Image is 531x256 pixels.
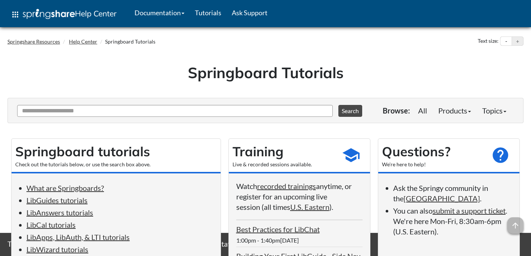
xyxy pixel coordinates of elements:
[382,143,486,161] h2: Questions?
[11,10,20,19] span: apps
[7,38,60,45] a: Springshare Resources
[342,146,360,164] span: school
[236,225,320,234] a: Best Practices for LibChat
[393,183,512,204] li: Ask the Springy community in the .
[26,220,76,229] a: LibCal tutorials
[233,161,336,168] div: Live & recorded sessions available.
[6,3,122,26] a: apps Help Center
[290,202,329,211] a: U.S. Eastern
[69,38,97,45] a: Help Center
[233,143,336,161] h2: Training
[26,233,130,241] a: LibApps, LibAuth, & LTI tutorials
[476,36,500,46] div: Text size:
[477,103,512,118] a: Topics
[404,194,480,203] a: [GEOGRAPHIC_DATA]
[491,146,510,164] span: help
[236,181,363,212] p: Watch anytime, or register for an upcoming live session (all times ).
[433,206,506,215] a: submit a support ticket
[393,205,512,237] li: You can also . We're here Mon-Fri, 8:30am-6pm (U.S. Eastern).
[500,37,512,46] button: Decrease text size
[383,105,410,116] p: Browse:
[26,196,88,205] a: LibGuides tutorials
[26,183,104,192] a: What are Springboards?
[227,3,273,22] a: Ask Support
[512,37,523,46] button: Increase text size
[190,3,227,22] a: Tutorials
[75,9,117,18] span: Help Center
[382,161,486,168] div: We're here to help!
[257,182,316,191] a: recorded trainings
[507,217,524,234] span: arrow_upward
[23,9,75,19] img: Springshare
[98,38,155,45] li: Springboard Tutorials
[413,103,433,118] a: All
[507,218,524,227] a: arrow_upward
[433,103,477,118] a: Products
[338,105,362,117] button: Search
[13,62,518,83] h1: Springboard Tutorials
[236,237,299,244] span: 1:00pm - 1:40pm[DATE]
[26,245,88,254] a: LibWizard tutorials
[15,161,217,168] div: Check out the tutorials below, or use the search box above.
[15,143,217,161] h2: Springboard tutorials
[129,3,190,22] a: Documentation
[26,208,93,217] a: LibAnswers tutorials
